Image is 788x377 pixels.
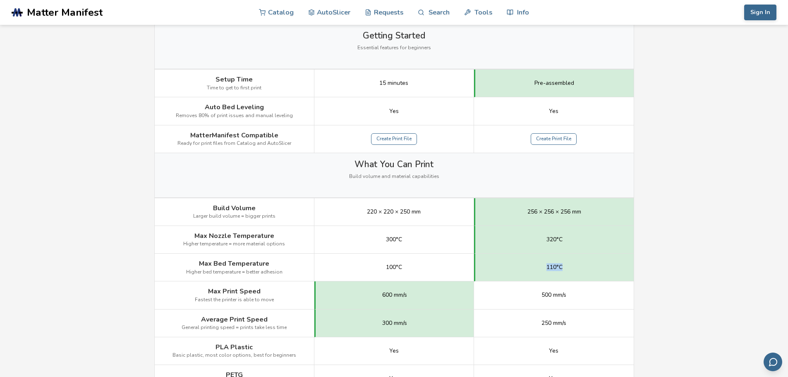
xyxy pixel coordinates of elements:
span: Setup Time [216,76,253,83]
span: MatterManifest Compatible [190,132,278,139]
button: Sign In [744,5,776,20]
span: Max Nozzle Temperature [194,232,274,240]
span: 100°C [386,264,402,271]
span: Removes 80% of print issues and manual leveling [176,113,293,119]
span: 256 × 256 × 256 mm [527,209,581,215]
span: General printing speed = prints take less time [182,325,287,331]
span: Getting Started [363,31,425,41]
span: 300°C [386,236,402,243]
button: Send feedback via email [764,353,782,371]
span: What You Can Print [354,159,434,169]
span: Essential features for beginners [357,45,431,51]
span: 320°C [546,236,563,243]
span: Max Bed Temperature [199,260,269,267]
span: 300 mm/s [382,320,407,327]
span: PLA Plastic [216,343,253,351]
span: Larger build volume = bigger prints [193,214,275,219]
span: 15 minutes [379,80,408,86]
span: Yes [549,348,558,354]
a: Create Print File [531,133,577,145]
span: Max Print Speed [208,288,261,295]
a: Create Print File [371,133,417,145]
span: 220 × 220 × 250 mm [367,209,421,215]
span: 600 mm/s [382,292,407,298]
span: Time to get to first print [207,85,261,91]
span: Average Print Speed [201,316,268,323]
span: Yes [389,108,399,115]
span: Yes [389,348,399,354]
span: Higher temperature = more material options [183,241,285,247]
span: Ready for print files from Catalog and AutoSlicer [177,141,291,146]
span: Matter Manifest [27,7,103,18]
span: Higher bed temperature = better adhesion [186,269,283,275]
span: 250 mm/s [541,320,566,327]
span: Fastest the printer is able to move [195,297,274,303]
span: Yes [549,108,558,115]
span: Build Volume [213,204,256,212]
span: 110°C [546,264,563,271]
span: Pre-assembled [534,80,574,86]
span: Build volume and material capabilities [349,174,439,180]
span: Basic plastic, most color options, best for beginners [172,353,296,358]
span: 500 mm/s [541,292,566,298]
span: Auto Bed Leveling [205,103,264,111]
